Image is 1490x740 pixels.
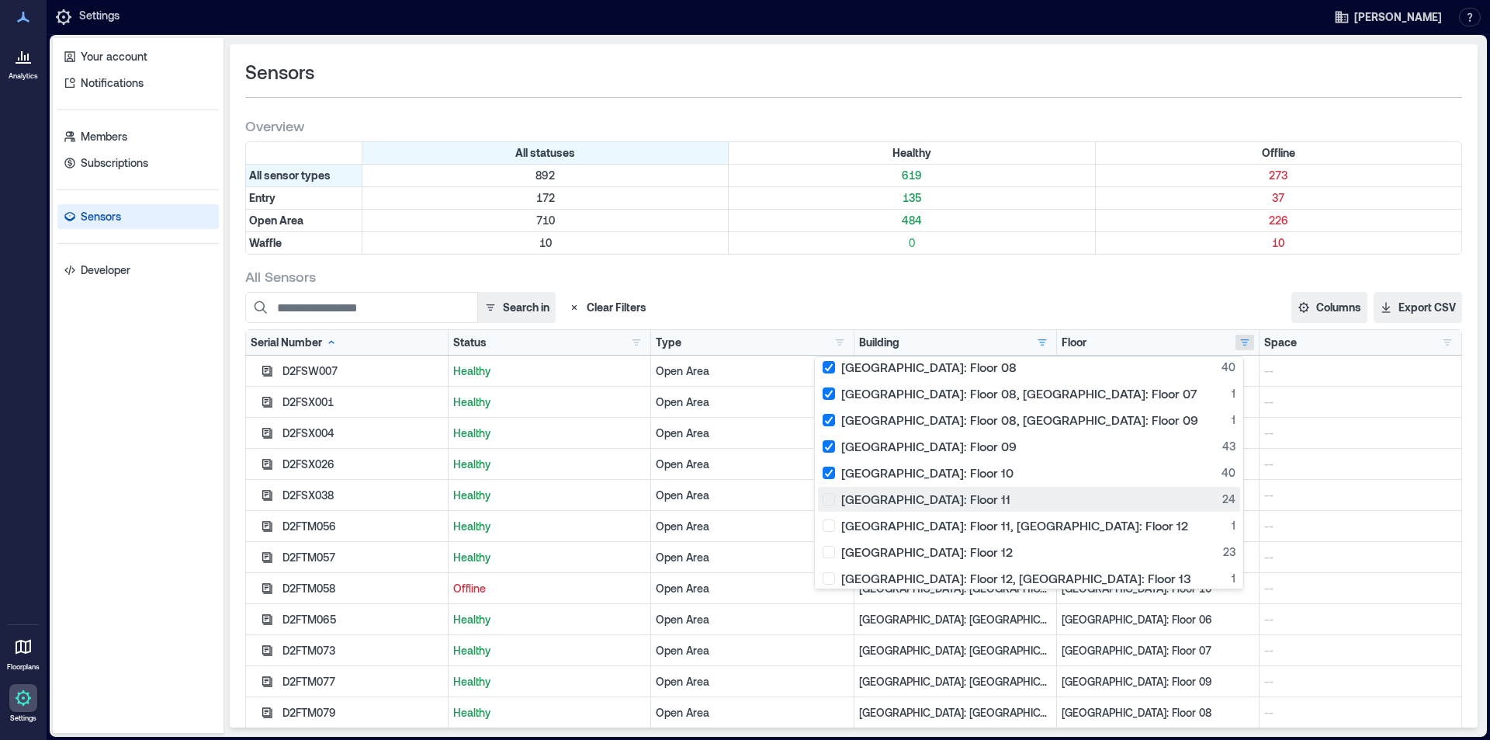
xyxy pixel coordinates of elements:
[4,37,43,85] a: Analytics
[656,705,848,721] div: Open Area
[453,674,646,690] p: Healthy
[10,714,36,723] p: Settings
[1062,612,1254,627] p: [GEOGRAPHIC_DATA]: Floor 06
[245,116,304,135] span: Overview
[245,60,314,85] span: Sensors
[366,168,725,183] p: 892
[282,457,443,472] div: D2FSX026
[57,124,219,149] a: Members
[1062,674,1254,690] p: [GEOGRAPHIC_DATA]: Floor 09
[1096,210,1461,231] div: Filter by Type: Open Area & Status: Offline
[453,643,646,658] p: Healthy
[732,235,1091,251] p: 0
[729,187,1095,209] div: Filter by Type: Entry & Status: Healthy
[81,209,121,224] p: Sensors
[1354,9,1442,25] span: [PERSON_NAME]
[81,155,148,171] p: Subscriptions
[1062,643,1254,658] p: [GEOGRAPHIC_DATA]: Floor 07
[246,165,362,186] div: All sensor types
[732,213,1091,228] p: 484
[1264,363,1457,379] p: --
[656,363,848,379] div: Open Area
[1096,142,1461,164] div: Filter by Status: Offline
[282,519,443,534] div: D2FTM056
[453,488,646,503] p: Healthy
[1099,168,1458,183] p: 273
[366,235,725,251] p: 10
[1264,426,1457,441] p: --
[859,674,1052,690] p: [GEOGRAPHIC_DATA]: [GEOGRAPHIC_DATA] - 133489
[656,519,848,534] div: Open Area
[1264,550,1457,565] p: --
[7,662,40,672] p: Floorplans
[1264,488,1457,503] p: --
[282,612,443,627] div: D2FTM065
[477,292,556,323] button: Search in
[362,142,729,164] div: All statuses
[246,187,362,209] div: Filter by Type: Entry
[1264,674,1457,690] p: --
[656,335,681,350] div: Type
[282,674,443,690] div: D2FTM077
[729,210,1095,231] div: Filter by Type: Open Area & Status: Healthy
[246,232,362,254] div: Filter by Type: Waffle
[732,168,1091,183] p: 619
[859,335,899,350] div: Building
[282,550,443,565] div: D2FTM057
[1096,187,1461,209] div: Filter by Type: Entry & Status: Offline
[81,262,130,278] p: Developer
[1264,581,1457,596] p: --
[1099,235,1458,251] p: 10
[1374,292,1462,323] button: Export CSV
[282,705,443,721] div: D2FTM079
[656,612,848,627] div: Open Area
[57,71,219,96] a: Notifications
[453,519,646,534] p: Healthy
[656,488,848,503] div: Open Area
[282,643,443,658] div: D2FTM073
[57,204,219,229] a: Sensors
[81,49,147,64] p: Your account
[81,75,144,91] p: Notifications
[1062,705,1254,721] p: [GEOGRAPHIC_DATA]: Floor 08
[282,426,443,441] div: D2FSX004
[9,71,38,81] p: Analytics
[81,129,127,144] p: Members
[1264,457,1457,472] p: --
[656,457,848,472] div: Open Area
[282,488,443,503] div: D2FSX038
[1062,335,1086,350] div: Floor
[282,581,443,596] div: D2FTM058
[2,628,44,676] a: Floorplans
[57,44,219,69] a: Your account
[245,267,316,286] span: All Sensors
[732,190,1091,206] p: 135
[729,142,1095,164] div: Filter by Status: Healthy
[656,394,848,410] div: Open Area
[1264,643,1457,658] p: --
[79,8,120,26] p: Settings
[1291,292,1367,323] button: Columns
[57,151,219,175] a: Subscriptions
[1099,213,1458,228] p: 226
[282,394,443,410] div: D2FSX001
[246,210,362,231] div: Filter by Type: Open Area
[656,550,848,565] div: Open Area
[1329,5,1447,30] button: [PERSON_NAME]
[1264,335,1297,350] div: Space
[656,674,848,690] div: Open Area
[1096,232,1461,254] div: Filter by Type: Waffle & Status: Offline
[562,292,653,323] button: Clear Filters
[656,426,848,441] div: Open Area
[453,612,646,627] p: Healthy
[453,394,646,410] p: Healthy
[5,679,42,728] a: Settings
[1264,394,1457,410] p: --
[453,426,646,441] p: Healthy
[859,612,1052,627] p: [GEOGRAPHIC_DATA]: [GEOGRAPHIC_DATA] - 133489
[453,581,646,596] p: Offline
[1264,519,1457,534] p: --
[1264,705,1457,721] p: --
[251,335,338,350] div: Serial Number
[453,705,646,721] p: Healthy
